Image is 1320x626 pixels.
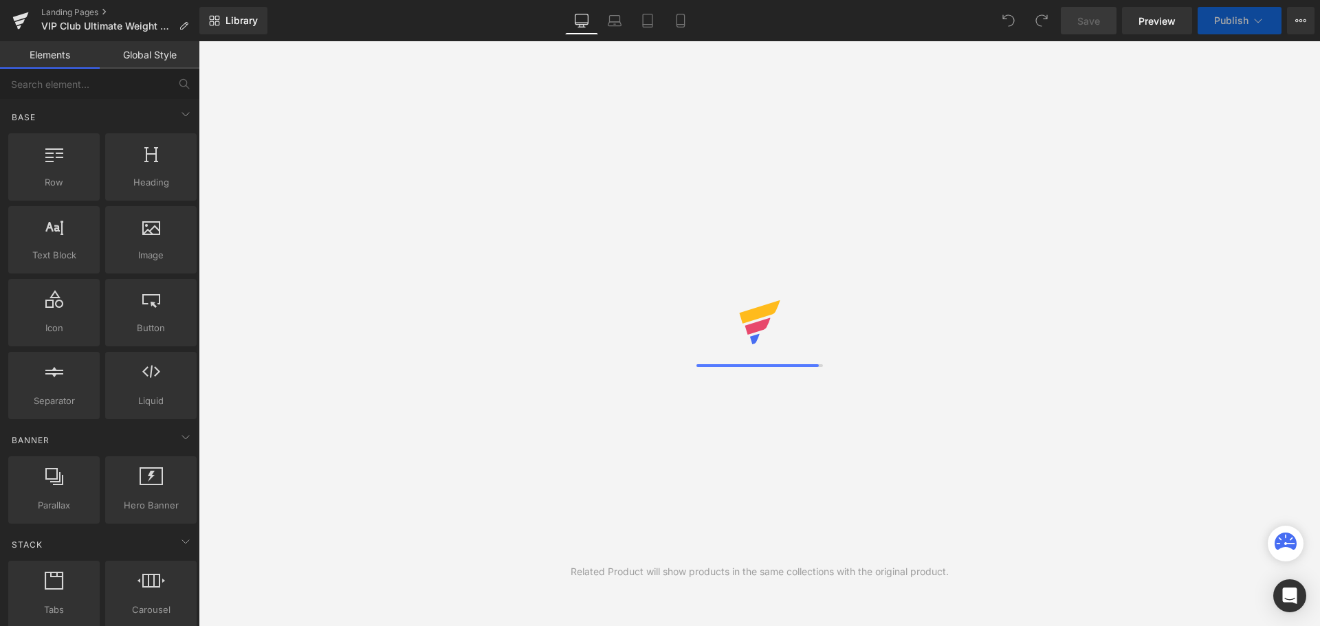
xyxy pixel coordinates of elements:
span: Carousel [109,603,192,617]
a: Mobile [664,7,697,34]
span: Hero Banner [109,498,192,513]
span: Image [109,248,192,262]
span: Publish [1214,15,1248,26]
a: Global Style [100,41,199,69]
span: Base [10,111,37,124]
button: More [1287,7,1314,34]
span: Parallax [12,498,96,513]
a: New Library [199,7,267,34]
span: Preview [1138,14,1176,28]
span: Button [109,321,192,335]
span: Row [12,175,96,190]
span: Banner [10,434,51,447]
div: Related Product will show products in the same collections with the original product. [571,564,949,579]
span: Text Block [12,248,96,262]
a: Preview [1122,7,1192,34]
div: Open Intercom Messenger [1273,579,1306,612]
button: Publish [1198,7,1281,34]
button: Undo [995,7,1022,34]
a: Tablet [631,7,664,34]
span: VIP Club Ultimate Weight Control [41,21,173,32]
span: Tabs [12,603,96,617]
span: Heading [109,175,192,190]
a: Landing Pages [41,7,199,18]
a: Desktop [565,7,598,34]
span: Save [1077,14,1100,28]
span: Stack [10,538,44,551]
a: Laptop [598,7,631,34]
span: Icon [12,321,96,335]
span: Library [225,14,258,27]
span: Liquid [109,394,192,408]
button: Redo [1028,7,1055,34]
span: Separator [12,394,96,408]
